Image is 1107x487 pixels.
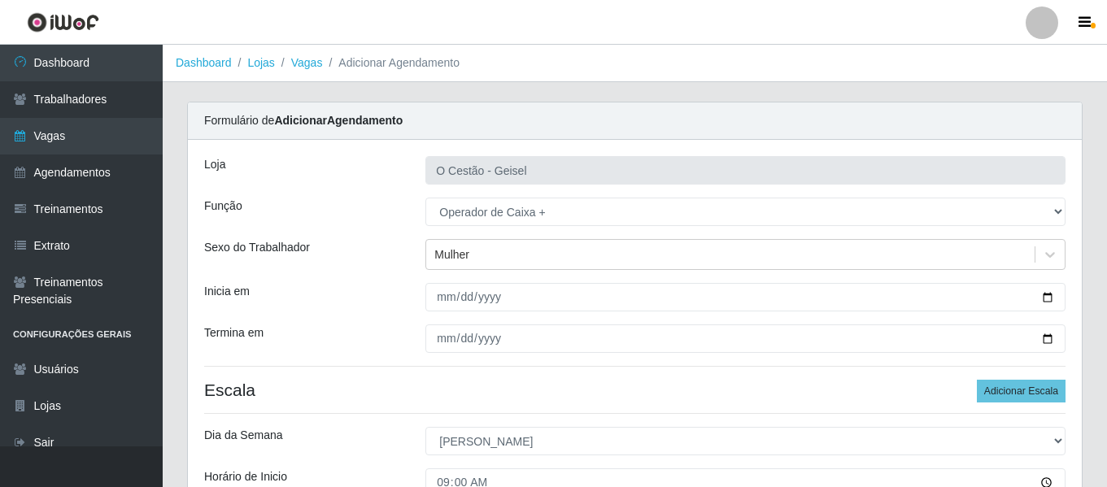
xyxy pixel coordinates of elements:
[977,380,1066,402] button: Adicionar Escala
[204,156,225,173] label: Loja
[163,45,1107,82] nav: breadcrumb
[204,468,287,485] label: Horário de Inicio
[204,427,283,444] label: Dia da Semana
[425,283,1066,311] input: 00/00/0000
[204,198,242,215] label: Função
[204,239,310,256] label: Sexo do Trabalhador
[274,114,403,127] strong: Adicionar Agendamento
[247,56,274,69] a: Lojas
[322,54,460,72] li: Adicionar Agendamento
[425,324,1066,353] input: 00/00/0000
[204,324,264,341] label: Termina em
[188,102,1082,140] div: Formulário de
[204,380,1066,400] h4: Escala
[291,56,323,69] a: Vagas
[176,56,232,69] a: Dashboard
[27,12,99,33] img: CoreUI Logo
[204,283,250,300] label: Inicia em
[434,246,469,263] div: Mulher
